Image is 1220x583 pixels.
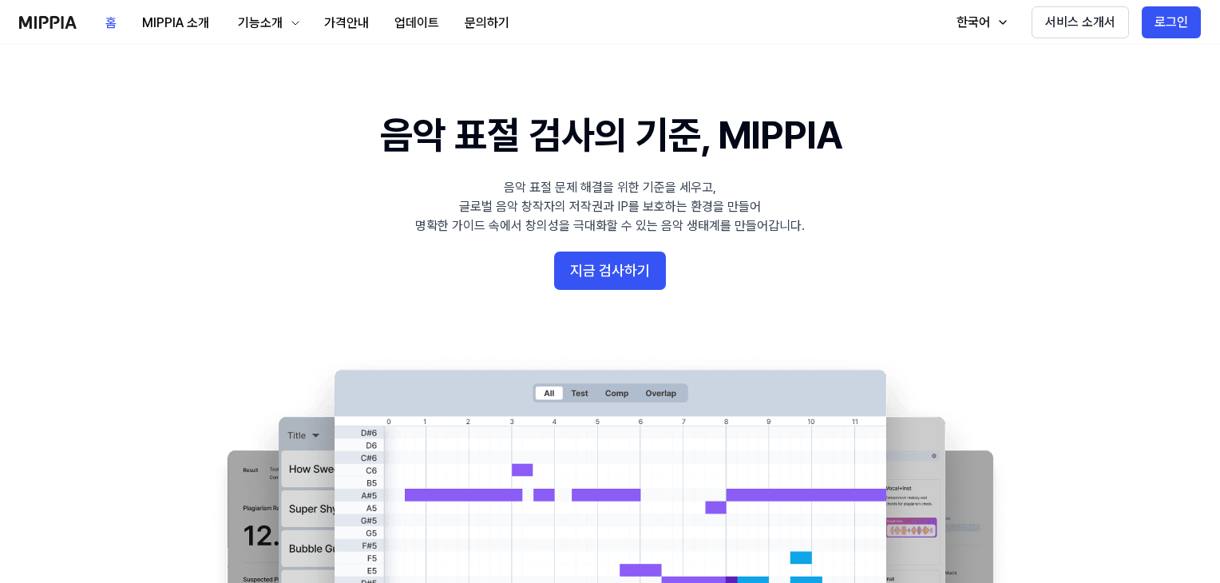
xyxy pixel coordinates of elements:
[129,7,222,39] button: MIPPIA 소개
[93,7,129,39] button: 홈
[452,7,522,39] button: 문의하기
[235,14,286,33] div: 기능소개
[1142,6,1201,38] button: 로그인
[415,178,805,236] div: 음악 표절 문제 해결을 위한 기준을 세우고, 글로벌 음악 창작자의 저작권과 IP를 보호하는 환경을 만들어 명확한 가이드 속에서 창의성을 극대화할 수 있는 음악 생태계를 만들어...
[93,1,129,45] a: 홈
[19,16,77,29] img: logo
[953,13,993,32] div: 한국어
[222,7,311,39] button: 기능소개
[1032,6,1129,38] button: 서비스 소개서
[382,7,452,39] button: 업데이트
[380,109,841,162] h1: 음악 표절 검사의 기준, MIPPIA
[311,7,382,39] button: 가격안내
[941,6,1019,38] button: 한국어
[382,1,452,45] a: 업데이트
[554,252,666,290] button: 지금 검사하기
